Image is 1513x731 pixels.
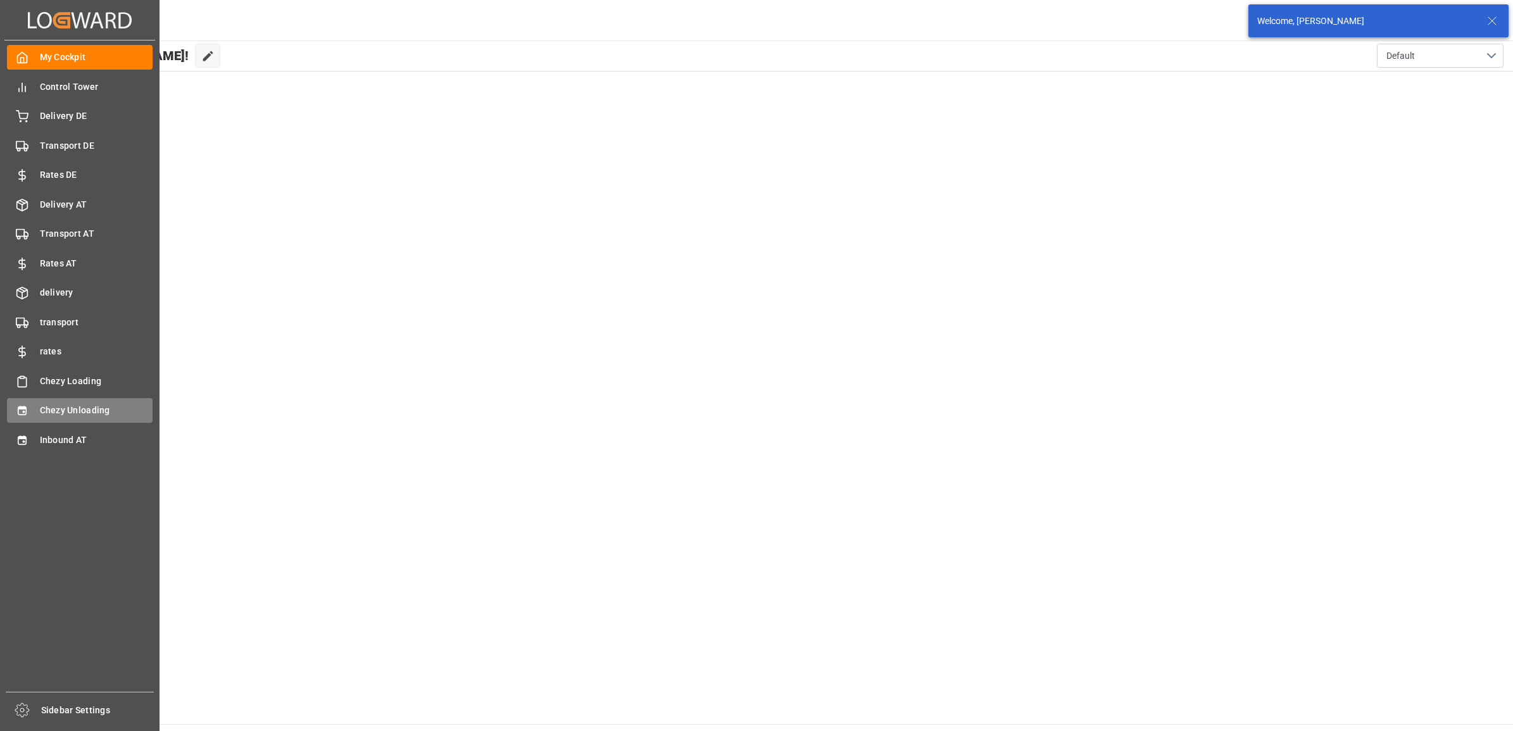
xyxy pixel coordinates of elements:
span: Rates DE [40,168,153,182]
a: transport [7,309,153,334]
span: Default [1386,49,1415,63]
a: Transport DE [7,133,153,158]
a: Delivery DE [7,104,153,128]
span: Control Tower [40,80,153,94]
a: rates [7,339,153,364]
a: Inbound AT [7,427,153,452]
span: transport [40,316,153,329]
a: Chezy Unloading [7,398,153,423]
a: Delivery AT [7,192,153,216]
span: Delivery DE [40,109,153,123]
a: delivery [7,280,153,305]
a: My Cockpit [7,45,153,70]
span: Rates AT [40,257,153,270]
a: Rates DE [7,163,153,187]
span: Transport AT [40,227,153,241]
a: Chezy Loading [7,368,153,393]
a: Rates AT [7,251,153,275]
span: Transport DE [40,139,153,153]
a: Control Tower [7,74,153,99]
span: Sidebar Settings [41,704,154,717]
span: Chezy Unloading [40,404,153,417]
span: Inbound AT [40,434,153,447]
span: My Cockpit [40,51,153,64]
a: Transport AT [7,222,153,246]
span: Chezy Loading [40,375,153,388]
span: rates [40,345,153,358]
span: delivery [40,286,153,299]
span: Delivery AT [40,198,153,211]
div: Welcome, [PERSON_NAME] [1257,15,1475,28]
button: open menu [1377,44,1504,68]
